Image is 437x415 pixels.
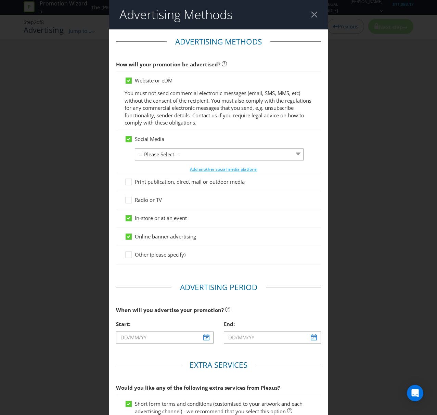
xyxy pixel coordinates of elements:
[135,215,187,221] span: In-store or at an event
[224,317,321,331] div: End:
[116,317,213,331] div: Start:
[135,178,245,185] span: Print publication, direct mail or outdoor media
[171,282,266,293] legend: Advertising Period
[116,384,280,391] span: Would you like any of the following extra services from Plexus?
[135,400,303,414] span: Short form terms and conditions (customised to your artwork and each advertising channel) - we re...
[407,385,423,401] div: Open Intercom Messenger
[135,251,185,258] span: Other (please specify)
[224,332,321,343] input: DD/MM/YY
[116,61,220,68] span: How will your promotion be advertised?
[116,332,213,343] input: DD/MM/YY
[190,166,258,173] button: Add another social media platform
[181,360,256,371] legend: Extra Services
[135,233,196,240] span: Online banner advertising
[167,36,270,47] legend: Advertising Methods
[135,196,162,203] span: Radio or TV
[190,166,257,172] span: Add another social media platform
[125,90,312,126] p: You must not send commercial electronic messages (email, SMS, MMS, etc) without the consent of th...
[116,307,224,313] span: When will you advertise your promotion?
[135,77,172,84] span: Website or eDM
[135,135,164,142] span: Social Media
[119,8,233,22] h2: Advertising Methods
